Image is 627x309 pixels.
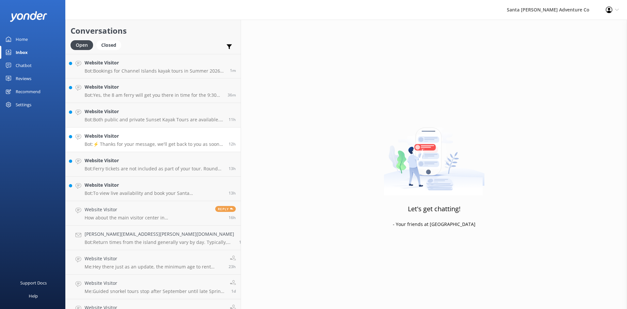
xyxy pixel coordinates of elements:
a: Website VisitorBot:Bookings for Channel Islands kayak tours in Summer 2026 will open in January o... [66,54,241,78]
h4: Website Visitor [85,83,223,91]
span: Oct 08 2025 08:30am (UTC -07:00) America/Tijuana [229,264,236,269]
span: Oct 08 2025 09:24pm (UTC -07:00) America/Tijuana [229,117,236,122]
p: Me: Guided snorkel tours stop after September until late Spring, although you can still rent snor... [85,288,225,294]
div: Help [29,289,38,302]
div: Home [16,33,28,46]
a: Website VisitorMe:Guided snorkel tours stop after September until late Spring, although you can s... [66,275,241,299]
a: Website VisitorBot:To view live availability and book your Santa [PERSON_NAME] Adventure tour, pl... [66,177,241,201]
h4: Website Visitor [85,59,225,66]
a: Open [71,41,96,48]
h4: Website Visitor [85,181,224,189]
p: Bot: Ferry tickets are not included as part of your tour. Round trip day tickets to Scorpion [GEO... [85,166,224,172]
span: Oct 08 2025 07:25pm (UTC -07:00) America/Tijuana [229,166,236,171]
a: [PERSON_NAME][EMAIL_ADDRESS][PERSON_NAME][DOMAIN_NAME]Bot:Return times from the island generally ... [66,226,241,250]
h4: Website Visitor [85,206,210,213]
span: Oct 08 2025 08:20am (UTC -07:00) America/Tijuana [231,288,236,294]
div: Chatbot [16,59,32,72]
p: - Your friends at [GEOGRAPHIC_DATA] [393,221,475,228]
p: How about the main visitor center in [GEOGRAPHIC_DATA] [85,215,210,221]
img: yonder-white-logo.png [10,11,47,22]
span: Oct 08 2025 07:01pm (UTC -07:00) America/Tijuana [229,190,236,196]
span: Oct 09 2025 08:29am (UTC -07:00) America/Tijuana [230,68,236,73]
div: Closed [96,40,121,50]
h4: Website Visitor [85,280,225,287]
p: Bot: Return times from the island generally vary by day. Typically, the ferry departs from the is... [85,239,234,245]
div: Inbox [16,46,28,59]
div: Reviews [16,72,31,85]
h4: Website Visitor [85,132,224,140]
a: Website VisitorBot:⚡ Thanks for your message, we'll get back to you as soon as we can. You're als... [66,128,241,152]
a: Website VisitorHow about the main visitor center in [GEOGRAPHIC_DATA]Reply16h [66,201,241,226]
a: Website VisitorBot:Both public and private Sunset Kayak Tours are available. You can check availa... [66,103,241,128]
h2: Conversations [71,25,236,37]
span: Oct 08 2025 02:49pm (UTC -07:00) America/Tijuana [239,239,246,245]
img: artwork of a man stealing a conversation from at giant smartphone [384,114,485,196]
span: Oct 09 2025 07:53am (UTC -07:00) America/Tijuana [228,92,236,98]
div: Support Docs [20,276,47,289]
div: Open [71,40,93,50]
p: Bot: Yes, the 8 am ferry will get you there in time for the 9:30 tour. You must ensure that your ... [85,92,223,98]
h4: Website Visitor [85,108,224,115]
p: Bot: ⚡ Thanks for your message, we'll get back to you as soon as we can. You're also welcome to k... [85,141,224,147]
h3: Let's get chatting! [408,204,460,214]
span: Oct 08 2025 07:40pm (UTC -07:00) America/Tijuana [229,141,236,147]
p: Bot: To view live availability and book your Santa [PERSON_NAME] Adventure tour, please visit [UR... [85,190,224,196]
span: Reply [215,206,236,212]
h4: [PERSON_NAME][EMAIL_ADDRESS][PERSON_NAME][DOMAIN_NAME] [85,231,234,238]
p: Me: Hey there just as an update, the minimum age to rent snorkel gear is actually 5. Let us know ... [85,264,224,270]
a: Website VisitorMe:Hey there just as an update, the minimum age to rent snorkel gear is actually 5... [66,250,241,275]
a: Website VisitorBot:Ferry tickets are not included as part of your tour. Round trip day tickets to... [66,152,241,177]
h4: Website Visitor [85,255,224,262]
div: Recommend [16,85,40,98]
p: Bot: Both public and private Sunset Kayak Tours are available. You can check availability and boo... [85,117,224,123]
div: Settings [16,98,31,111]
span: Oct 08 2025 03:57pm (UTC -07:00) America/Tijuana [229,215,236,220]
a: Closed [96,41,124,48]
h4: Website Visitor [85,157,224,164]
p: Bot: Bookings for Channel Islands kayak tours in Summer 2026 will open in January or [DATE]. [85,68,225,74]
a: Website VisitorBot:Yes, the 8 am ferry will get you there in time for the 9:30 tour. You must ens... [66,78,241,103]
